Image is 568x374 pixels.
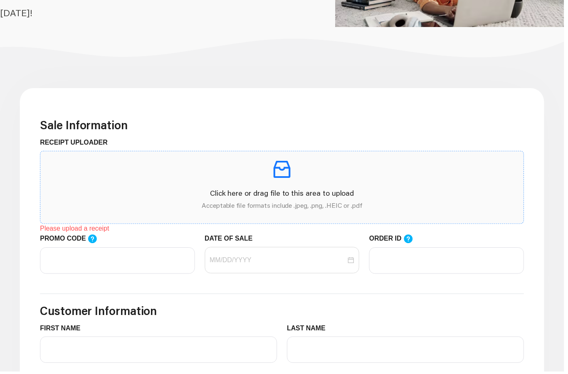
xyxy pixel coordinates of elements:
[47,202,521,212] p: Acceptable file formats include .jpeg, .png, .HEIC or .pdf
[40,339,279,365] input: FIRST NAME
[289,339,528,365] input: LAST NAME
[40,119,528,133] h3: Sale Information
[40,325,87,335] label: FIRST NAME
[47,189,521,200] p: Click here or drag file to this area to upload
[206,235,261,245] label: DATE OF SALE
[372,235,424,246] label: ORDER ID
[41,152,527,225] span: inboxClick here or drag file to this area to uploadAcceptable file formats include .jpeg, .png, ....
[289,325,334,335] label: LAST NAME
[272,159,296,182] span: inbox
[211,257,349,267] input: DATE OF SALE
[40,138,115,148] label: RECEIPT UPLOADER
[40,225,528,235] div: Please upload a receipt
[40,306,528,320] h3: Customer Information
[40,235,106,246] label: PROMO CODE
